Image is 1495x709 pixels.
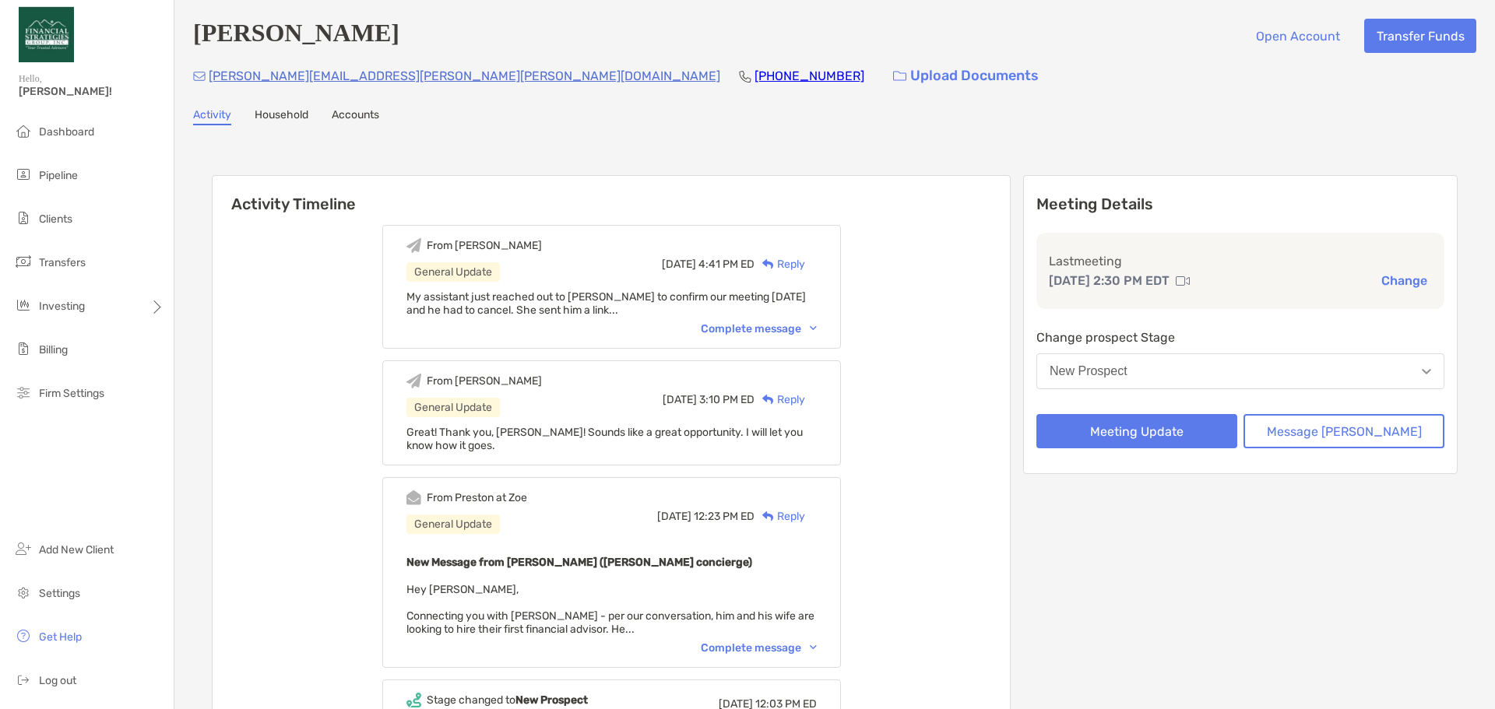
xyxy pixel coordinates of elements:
img: add_new_client icon [14,539,33,558]
img: pipeline icon [14,165,33,184]
p: [DATE] 2:30 PM EDT [1049,271,1170,290]
img: transfers icon [14,252,33,271]
span: Add New Client [39,543,114,556]
h6: Activity Timeline [213,176,1010,213]
span: [DATE] [657,510,691,523]
img: Email Icon [193,72,206,81]
img: Reply icon [762,395,774,405]
img: get-help icon [14,627,33,645]
span: Settings [39,587,80,600]
span: 12:23 PM ED [694,510,755,523]
div: Complete message [701,322,817,335]
span: Clients [39,212,72,226]
img: dashboard icon [14,121,33,140]
p: [PERSON_NAME][EMAIL_ADDRESS][PERSON_NAME][PERSON_NAME][DOMAIN_NAME] [209,66,720,86]
button: New Prospect [1036,353,1444,389]
img: settings icon [14,583,33,602]
a: Accounts [332,108,379,125]
span: Transfers [39,256,86,269]
button: Message [PERSON_NAME] [1243,414,1444,448]
div: Reply [755,508,805,525]
img: investing icon [14,296,33,314]
div: Complete message [701,641,817,655]
a: Household [255,108,308,125]
div: General Update [406,398,500,417]
img: Event icon [406,374,421,388]
button: Meeting Update [1036,414,1237,448]
img: billing icon [14,339,33,358]
span: [DATE] [663,393,697,406]
div: General Update [406,514,500,534]
div: Reply [755,256,805,272]
span: Firm Settings [39,387,104,400]
p: Meeting Details [1036,195,1444,214]
span: [PERSON_NAME]! [19,85,164,98]
p: Change prospect Stage [1036,328,1444,347]
img: clients icon [14,209,33,227]
span: 3:10 PM ED [699,393,755,406]
div: General Update [406,262,500,282]
img: firm-settings icon [14,383,33,402]
h4: [PERSON_NAME] [193,19,399,53]
a: Upload Documents [883,59,1049,93]
img: Zoe Logo [19,6,74,62]
a: Activity [193,108,231,125]
img: Chevron icon [810,645,817,650]
button: Transfer Funds [1364,19,1476,53]
img: Event icon [406,490,421,505]
span: 4:41 PM ED [698,258,755,271]
span: Hey [PERSON_NAME], Connecting you with [PERSON_NAME] - per our conversation, him and his wife are... [406,583,814,636]
span: Dashboard [39,125,94,139]
span: Get Help [39,630,82,644]
span: Log out [39,674,76,687]
span: Pipeline [39,169,78,182]
img: communication type [1176,275,1190,287]
div: From [PERSON_NAME] [427,374,542,388]
div: Reply [755,391,805,408]
span: My assistant just reached out to [PERSON_NAME] to confirm our meeting [DATE] and he had to cancel... [406,290,806,317]
img: logout icon [14,670,33,689]
img: button icon [893,71,906,82]
span: Great! Thank you, [PERSON_NAME]! Sounds like a great opportunity. I will let you know how it goes. [406,426,803,452]
p: Last meeting [1049,251,1432,271]
img: Open dropdown arrow [1422,369,1431,374]
b: New Prospect [515,693,588,707]
div: Stage changed to [427,693,588,707]
div: From Preston at Zoe [427,491,527,504]
a: [PHONE_NUMBER] [755,68,864,83]
img: Chevron icon [810,326,817,331]
span: Billing [39,343,68,356]
img: Reply icon [762,511,774,521]
button: Open Account [1243,19,1352,53]
b: New Message from [PERSON_NAME] ([PERSON_NAME] concierge) [406,556,752,569]
img: Phone Icon [739,70,751,82]
button: Change [1377,272,1432,289]
span: [DATE] [662,258,696,271]
div: From [PERSON_NAME] [427,239,542,252]
img: Event icon [406,693,421,707]
div: New Prospect [1050,364,1127,378]
img: Reply icon [762,259,774,269]
span: Investing [39,300,85,313]
img: Event icon [406,238,421,253]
